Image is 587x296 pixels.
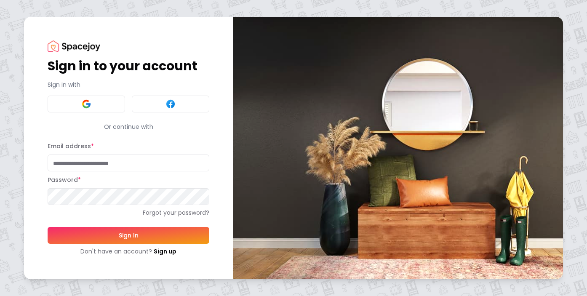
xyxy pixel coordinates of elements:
a: Forgot your password? [48,208,209,217]
img: banner [233,17,563,279]
h1: Sign in to your account [48,59,209,74]
button: Sign In [48,227,209,244]
img: Facebook signin [165,99,176,109]
label: Email address [48,142,94,150]
div: Don't have an account? [48,247,209,256]
img: Spacejoy Logo [48,40,100,52]
a: Sign up [154,247,176,256]
span: Or continue with [101,123,157,131]
p: Sign in with [48,80,209,89]
img: Google signin [81,99,91,109]
label: Password [48,176,81,184]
